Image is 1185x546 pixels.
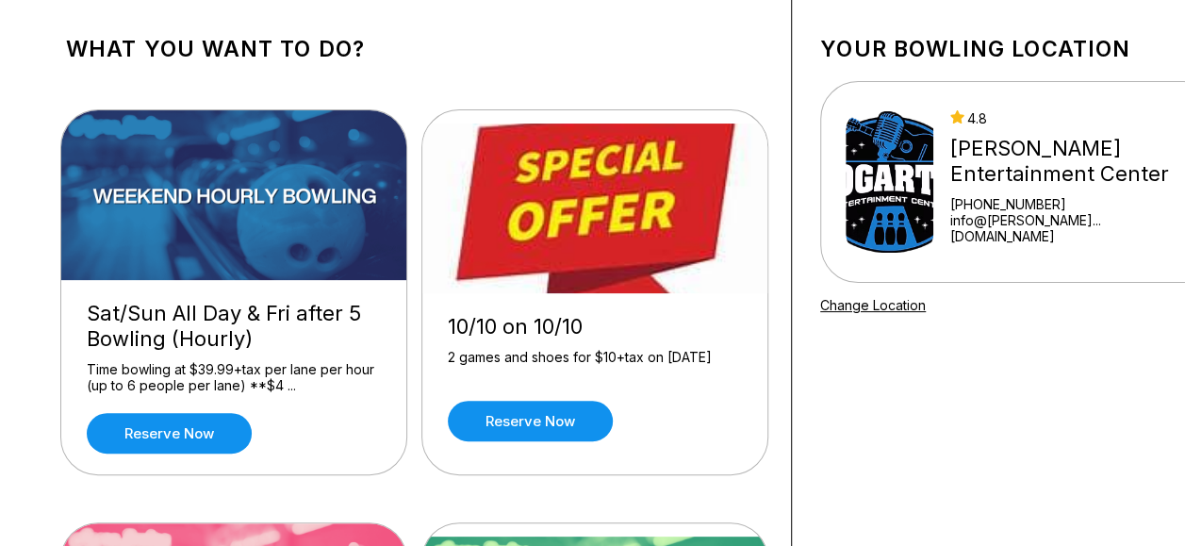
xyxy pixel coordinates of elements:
h1: What you want to do? [66,36,763,62]
a: Reserve now [448,401,613,441]
div: 10/10 on 10/10 [448,314,742,339]
a: Reserve now [87,413,252,454]
img: 10/10 on 10/10 [422,124,769,293]
img: Sat/Sun All Day & Fri after 5 Bowling (Hourly) [61,110,408,280]
a: Change Location [820,297,926,313]
img: Bogart's Entertainment Center [846,111,933,253]
div: Sat/Sun All Day & Fri after 5 Bowling (Hourly) [87,301,381,352]
div: Time bowling at $39.99+tax per lane per hour (up to 6 people per lane) **$4 ... [87,361,381,394]
div: 2 games and shoes for $10+tax on [DATE] [448,349,742,382]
